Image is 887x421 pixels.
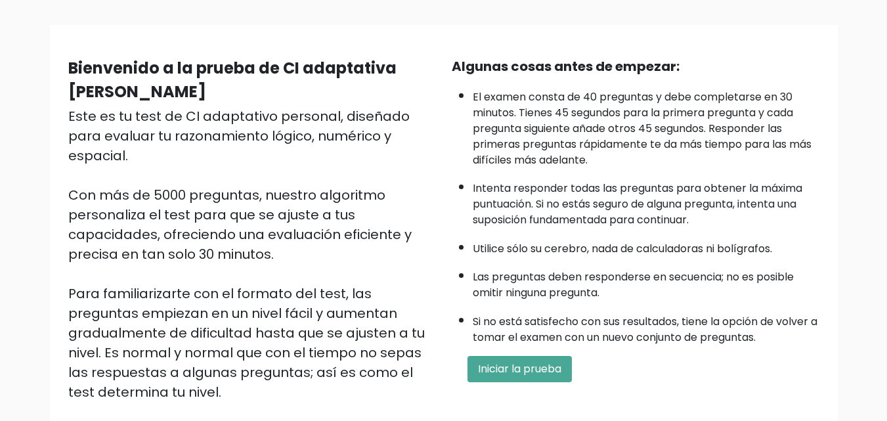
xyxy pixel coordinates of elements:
[467,356,572,382] button: Iniciar la prueba
[452,57,680,76] font: Algunas cosas antes de empezar:
[478,361,561,376] font: Iniciar la prueba
[473,314,817,345] font: Si no está satisfecho con sus resultados, tiene la opción de volver a tomar el examen con un nuev...
[473,89,811,167] font: El examen consta de 40 preguntas y debe completarse en 30 minutos. Tienes 45 segundos para la pri...
[68,284,425,401] font: Para familiarizarte con el formato del test, las preguntas empiezan en un nivel fácil y aumentan ...
[68,57,397,102] font: Bienvenido a la prueba de CI adaptativa [PERSON_NAME]
[473,241,772,256] font: Utilice sólo su cerebro, nada de calculadoras ni bolígrafos.
[68,107,410,165] font: Este es tu test de CI adaptativo personal, diseñado para evaluar tu razonamiento lógico, numérico...
[473,269,794,300] font: Las preguntas deben responderse en secuencia; no es posible omitir ninguna pregunta.
[68,186,412,263] font: Con más de 5000 preguntas, nuestro algoritmo personaliza el test para que se ajuste a tus capacid...
[473,181,802,227] font: Intenta responder todas las preguntas para obtener la máxima puntuación. Si no estás seguro de al...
